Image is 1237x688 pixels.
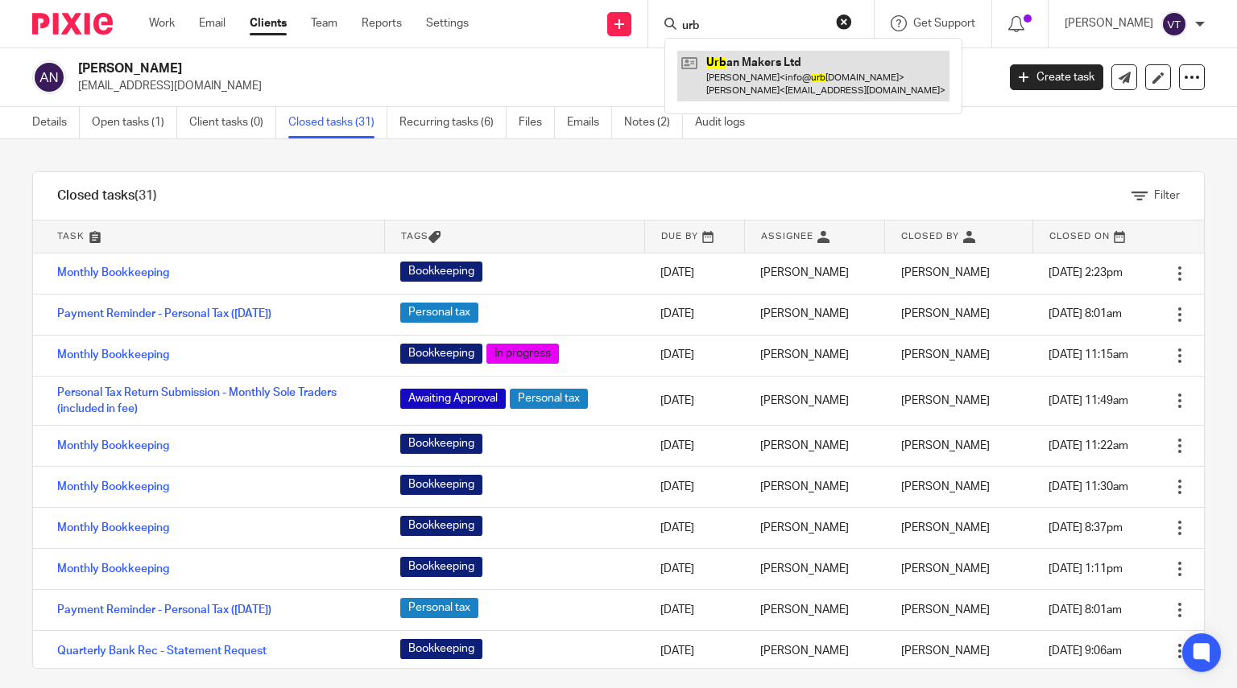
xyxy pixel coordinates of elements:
[510,389,588,409] span: Personal tax
[32,13,113,35] img: Pixie
[149,15,175,31] a: Work
[92,107,177,138] a: Open tasks (1)
[1010,64,1103,90] a: Create task
[901,308,990,319] span: [PERSON_NAME]
[1154,190,1180,201] span: Filter
[1049,308,1122,319] span: [DATE] 8:01am
[1049,481,1128,492] span: [DATE] 11:30am
[486,344,559,364] span: In progress
[624,107,683,138] a: Notes (2)
[744,508,884,549] td: [PERSON_NAME]
[901,522,990,534] span: [PERSON_NAME]
[400,557,482,577] span: Bookkeeping
[384,220,644,253] th: Tags
[57,440,169,451] a: Monthly Bookkeeping
[744,549,884,590] td: [PERSON_NAME]
[644,590,744,631] td: [DATE]
[250,15,287,31] a: Clients
[644,376,744,426] td: [DATE]
[399,107,507,138] a: Recurring tasks (6)
[134,189,157,202] span: (31)
[681,19,825,34] input: Search
[1049,604,1122,616] span: [DATE] 8:01am
[913,18,975,29] span: Get Support
[744,467,884,508] td: [PERSON_NAME]
[644,426,744,467] td: [DATE]
[400,262,482,282] span: Bookkeeping
[57,563,169,575] a: Monthly Bookkeeping
[400,344,482,364] span: Bookkeeping
[1049,522,1123,534] span: [DATE] 8:37pm
[901,267,990,278] span: [PERSON_NAME]
[1065,15,1153,31] p: [PERSON_NAME]
[1049,267,1123,278] span: [DATE] 2:23pm
[288,107,387,138] a: Closed tasks (31)
[644,549,744,590] td: [DATE]
[400,434,482,454] span: Bookkeeping
[1049,349,1128,360] span: [DATE] 11:15am
[189,107,276,138] a: Client tasks (0)
[400,639,482,659] span: Bookkeeping
[57,522,169,534] a: Monthly Bookkeeping
[57,267,169,278] a: Monthly Bookkeeping
[901,481,990,492] span: [PERSON_NAME]
[901,645,990,657] span: [PERSON_NAME]
[362,15,402,31] a: Reports
[400,516,482,536] span: Bookkeeping
[744,590,884,631] td: [PERSON_NAME]
[32,60,66,94] img: svg%3E
[32,107,80,138] a: Details
[400,598,478,618] span: Personal tax
[644,631,744,672] td: [DATE]
[901,349,990,360] span: [PERSON_NAME]
[311,15,337,31] a: Team
[644,508,744,549] td: [DATE]
[199,15,225,31] a: Email
[400,389,506,409] span: Awaiting Approval
[744,335,884,376] td: [PERSON_NAME]
[901,395,990,406] span: [PERSON_NAME]
[1049,440,1128,451] span: [DATE] 11:22am
[57,187,157,204] h1: Closed tasks
[78,78,986,94] p: [EMAIL_ADDRESS][DOMAIN_NAME]
[1049,645,1122,657] span: [DATE] 9:06am
[695,107,757,138] a: Audit logs
[57,645,267,657] a: Quarterly Bank Rec - Statement Request
[644,467,744,508] td: [DATE]
[57,604,271,616] a: Payment Reminder - Personal Tax ([DATE])
[744,631,884,672] td: [PERSON_NAME]
[744,253,884,294] td: [PERSON_NAME]
[57,349,169,360] a: Monthly Bookkeeping
[836,14,852,30] button: Clear
[1049,563,1123,575] span: [DATE] 1:11pm
[57,308,271,319] a: Payment Reminder - Personal Tax ([DATE])
[57,387,337,414] a: Personal Tax Return Submission - Monthly Sole Traders (included in fee)
[567,107,612,138] a: Emails
[57,481,169,492] a: Monthly Bookkeeping
[400,475,482,495] span: Bookkeeping
[644,253,744,294] td: [DATE]
[400,303,478,323] span: Personal tax
[644,335,744,376] td: [DATE]
[426,15,469,31] a: Settings
[1049,395,1128,406] span: [DATE] 11:49am
[1161,11,1187,37] img: svg%3E
[901,604,990,616] span: [PERSON_NAME]
[901,563,990,575] span: [PERSON_NAME]
[744,294,884,335] td: [PERSON_NAME]
[901,440,990,451] span: [PERSON_NAME]
[519,107,555,138] a: Files
[78,60,805,77] h2: [PERSON_NAME]
[744,376,884,426] td: [PERSON_NAME]
[644,294,744,335] td: [DATE]
[744,426,884,467] td: [PERSON_NAME]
